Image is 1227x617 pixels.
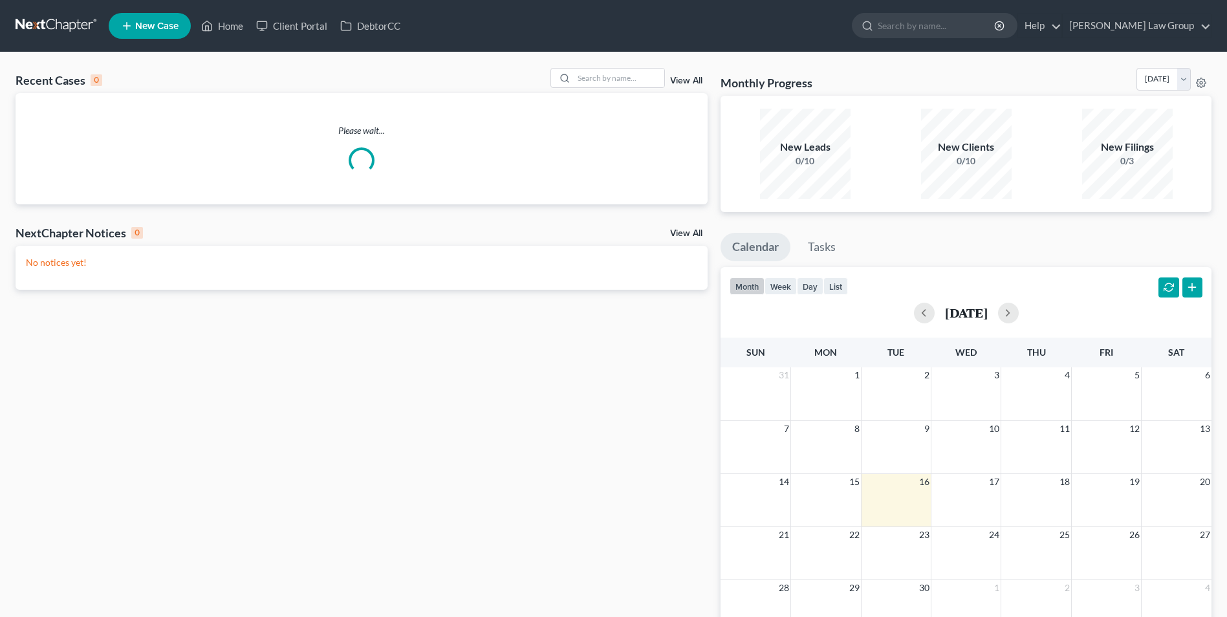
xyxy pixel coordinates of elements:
[777,527,790,543] span: 21
[746,347,765,358] span: Sun
[574,69,664,87] input: Search by name...
[1063,367,1071,383] span: 4
[1128,474,1141,490] span: 19
[1082,140,1173,155] div: New Filings
[918,474,931,490] span: 16
[878,14,996,38] input: Search by name...
[1018,14,1061,38] a: Help
[1100,347,1113,358] span: Fri
[1058,527,1071,543] span: 25
[918,527,931,543] span: 23
[1199,527,1211,543] span: 27
[765,277,797,295] button: week
[993,367,1001,383] span: 3
[250,14,334,38] a: Client Portal
[945,306,988,319] h2: [DATE]
[1058,474,1071,490] span: 18
[921,155,1012,168] div: 0/10
[1058,421,1071,437] span: 11
[777,367,790,383] span: 31
[796,233,847,261] a: Tasks
[853,367,861,383] span: 1
[730,277,765,295] button: month
[16,72,102,88] div: Recent Cases
[26,256,697,269] p: No notices yet!
[1027,347,1046,358] span: Thu
[670,76,702,85] a: View All
[91,74,102,86] div: 0
[760,155,851,168] div: 0/10
[1199,474,1211,490] span: 20
[988,474,1001,490] span: 17
[777,474,790,490] span: 14
[131,227,143,239] div: 0
[848,527,861,543] span: 22
[721,233,790,261] a: Calendar
[1128,421,1141,437] span: 12
[797,277,823,295] button: day
[670,229,702,238] a: View All
[1199,421,1211,437] span: 13
[814,347,837,358] span: Mon
[848,474,861,490] span: 15
[777,580,790,596] span: 28
[195,14,250,38] a: Home
[918,580,931,596] span: 30
[721,75,812,91] h3: Monthly Progress
[988,421,1001,437] span: 10
[1204,580,1211,596] span: 4
[1204,367,1211,383] span: 6
[1133,580,1141,596] span: 3
[848,580,861,596] span: 29
[923,367,931,383] span: 2
[135,21,179,31] span: New Case
[1168,347,1184,358] span: Sat
[955,347,977,358] span: Wed
[1082,155,1173,168] div: 0/3
[760,140,851,155] div: New Leads
[853,421,861,437] span: 8
[1128,527,1141,543] span: 26
[1063,14,1211,38] a: [PERSON_NAME] Law Group
[1063,580,1071,596] span: 2
[823,277,848,295] button: list
[1133,367,1141,383] span: 5
[921,140,1012,155] div: New Clients
[16,225,143,241] div: NextChapter Notices
[988,527,1001,543] span: 24
[16,124,708,137] p: Please wait...
[783,421,790,437] span: 7
[993,580,1001,596] span: 1
[334,14,407,38] a: DebtorCC
[887,347,904,358] span: Tue
[923,421,931,437] span: 9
